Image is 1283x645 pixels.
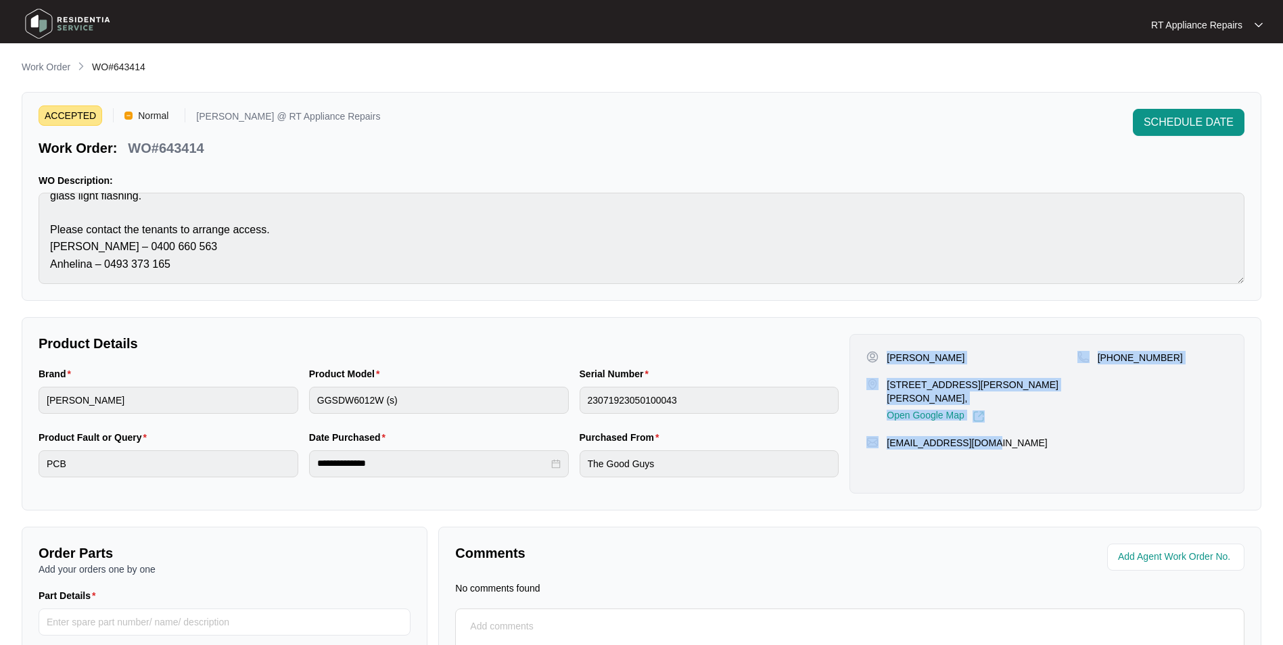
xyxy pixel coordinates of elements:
p: [EMAIL_ADDRESS][DOMAIN_NAME] [887,436,1047,450]
input: Date Purchased [317,456,549,471]
input: Serial Number [580,387,839,414]
p: [STREET_ADDRESS][PERSON_NAME][PERSON_NAME], [887,378,1077,405]
a: Open Google Map [887,410,984,423]
img: dropdown arrow [1255,22,1263,28]
p: Order Parts [39,544,411,563]
label: Product Model [309,367,386,381]
p: Work Order: [39,139,117,158]
p: [PERSON_NAME] [887,351,964,364]
img: map-pin [866,378,879,390]
img: residentia service logo [20,3,115,44]
label: Date Purchased [309,431,391,444]
p: Work Order [22,60,70,74]
label: Brand [39,367,76,381]
img: map-pin [866,436,879,448]
p: [PERSON_NAME] @ RT Appliance Repairs [196,112,380,126]
span: SCHEDULE DATE [1144,114,1234,130]
p: No comments found [455,581,540,595]
input: Add Agent Work Order No. [1118,549,1236,565]
textarea: glass light flashing. Please contact the tenants to arrange access. [PERSON_NAME] – 0400 660 563 ... [39,193,1244,284]
p: WO Description: [39,174,1244,187]
img: map-pin [1077,351,1090,363]
input: Product Fault or Query [39,450,298,477]
p: [PHONE_NUMBER] [1098,351,1183,364]
span: WO#643414 [92,62,145,72]
input: Product Model [309,387,569,414]
p: WO#643414 [128,139,204,158]
input: Purchased From [580,450,839,477]
input: Part Details [39,608,411,636]
img: Vercel Logo [124,112,133,120]
p: RT Appliance Repairs [1151,18,1242,32]
a: Work Order [19,60,73,75]
img: chevron-right [76,61,87,72]
span: ACCEPTED [39,105,102,126]
button: SCHEDULE DATE [1133,109,1244,136]
p: Comments [455,544,840,563]
label: Serial Number [580,367,654,381]
p: Product Details [39,334,839,353]
span: Normal [133,105,174,126]
label: Purchased From [580,431,665,444]
img: Link-External [973,410,985,423]
input: Brand [39,387,298,414]
label: Product Fault or Query [39,431,152,444]
img: user-pin [866,351,879,363]
p: Add your orders one by one [39,563,411,576]
label: Part Details [39,589,101,602]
